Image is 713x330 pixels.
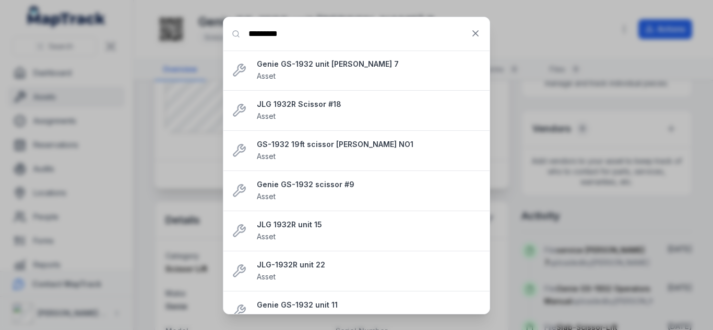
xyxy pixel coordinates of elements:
[257,139,481,162] a: GS-1932 19ft scissor [PERSON_NAME] NO1Asset
[257,99,481,109] strong: JLG 1932R Scissor #18
[257,179,481,190] strong: Genie GS-1932 scissor #9
[257,219,481,242] a: JLG 1932R unit 15Asset
[257,59,481,82] a: Genie GS-1932 unit [PERSON_NAME] 7Asset
[257,300,481,323] a: Genie GS-1932 unit 11Asset
[257,71,276,80] span: Asset
[257,312,276,321] span: Asset
[257,152,276,161] span: Asset
[257,232,276,241] span: Asset
[257,272,276,281] span: Asset
[257,112,276,120] span: Asset
[257,99,481,122] a: JLG 1932R Scissor #18Asset
[257,179,481,202] a: Genie GS-1932 scissor #9Asset
[257,59,481,69] strong: Genie GS-1932 unit [PERSON_NAME] 7
[257,192,276,201] span: Asset
[257,260,481,270] strong: JLG-1932R unit 22
[257,139,481,150] strong: GS-1932 19ft scissor [PERSON_NAME] NO1
[257,300,481,310] strong: Genie GS-1932 unit 11
[257,219,481,230] strong: JLG 1932R unit 15
[257,260,481,283] a: JLG-1932R unit 22Asset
